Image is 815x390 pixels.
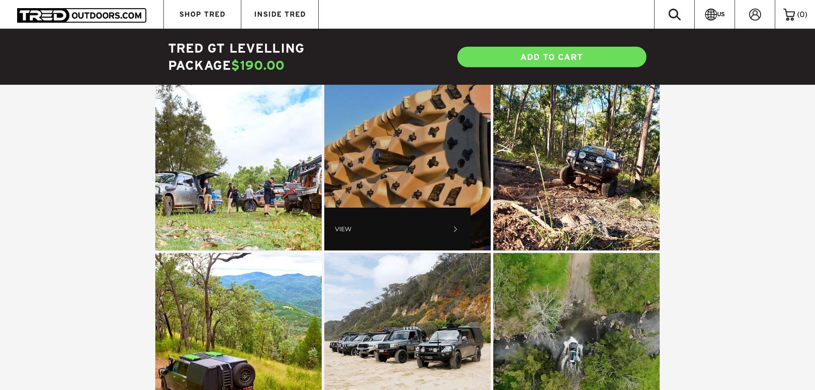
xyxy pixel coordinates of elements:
img: cart-icon [783,9,795,21]
span: 0 [800,10,805,18]
span: INSIDE TRED [254,11,306,18]
img: TRED Outdoors America [17,8,146,22]
span: $190.00 [231,58,285,72]
span: ( ) [797,11,807,18]
a: ADD TO CART [456,46,647,68]
span: SHOP TRED [179,11,225,18]
h4: TRED GT Levelling Package [168,40,408,74]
